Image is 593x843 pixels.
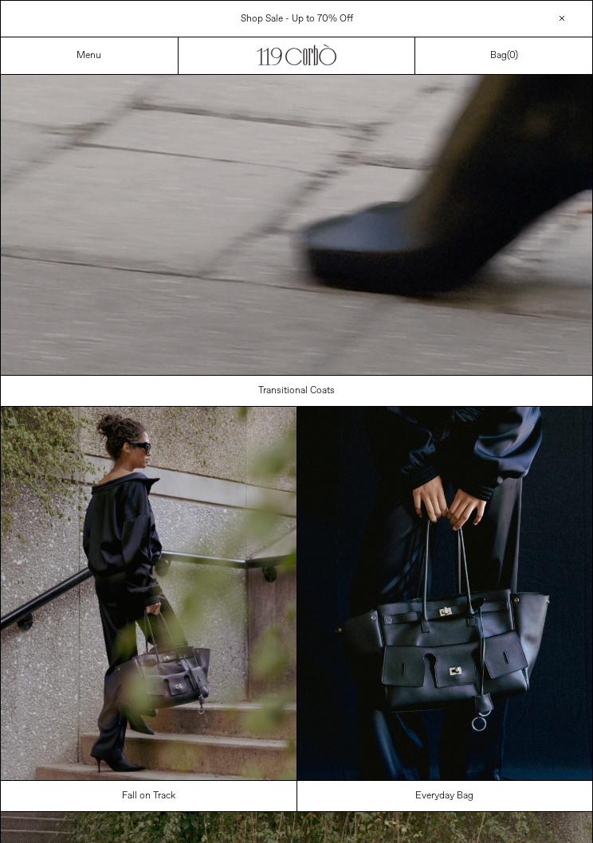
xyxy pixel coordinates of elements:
a: Shop Sale - Up to 70% Off [241,13,353,25]
span: 0 [509,49,515,62]
a: Menu [77,49,101,62]
video: Your browser does not support the video tag. [1,75,592,375]
a: Your browser does not support the video tag. [1,366,592,379]
a: Fall on Track [1,781,297,811]
span: ) [509,49,518,62]
a: Transitional Coats [1,376,593,406]
a: Bag() [490,49,518,63]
